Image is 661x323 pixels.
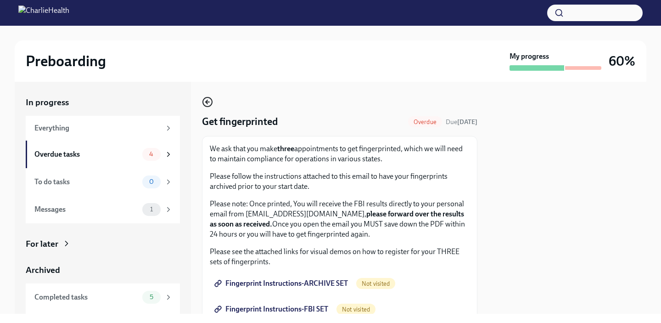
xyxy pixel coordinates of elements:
a: Messages1 [26,196,180,223]
a: Overdue tasks4 [26,141,180,168]
span: Not visited [356,280,395,287]
span: 4 [144,151,159,158]
div: Overdue tasks [34,149,139,159]
div: For later [26,238,58,250]
a: Fingerprint Instructions-FBI SET [210,300,335,318]
div: Completed tasks [34,292,139,302]
a: Fingerprint Instructions-ARCHIVE SET [210,274,354,293]
p: We ask that you make appointments to get fingerprinted, which we will need to maintain compliance... [210,144,470,164]
p: Please see the attached links for visual demos on how to register for your THREE sets of fingerpr... [210,247,470,267]
span: 1 [145,206,158,213]
a: Everything [26,116,180,141]
span: Fingerprint Instructions-FBI SET [216,305,328,314]
span: Due [446,118,477,126]
div: To do tasks [34,177,139,187]
a: To do tasks0 [26,168,180,196]
a: For later [26,238,180,250]
div: Messages [34,204,139,215]
h2: Preboarding [26,52,106,70]
strong: three [277,144,294,153]
h3: 60% [609,53,635,69]
div: Everything [34,123,161,133]
span: Not visited [336,306,375,313]
span: Overdue [408,119,442,125]
strong: [DATE] [457,118,477,126]
img: CharlieHealth [18,6,69,20]
strong: My progress [510,51,549,62]
p: Please follow the instructions attached to this email to have your fingerprints archived prior to... [210,171,470,192]
span: 0 [144,178,159,185]
span: September 5th, 2025 08:00 [446,118,477,126]
a: Completed tasks5 [26,283,180,311]
span: 5 [144,294,159,300]
h4: Get fingerprinted [202,115,278,129]
span: Fingerprint Instructions-ARCHIVE SET [216,279,348,288]
a: In progress [26,96,180,108]
a: Archived [26,264,180,276]
p: Please note: Once printed, You will receive the FBI results directly to your personal email from ... [210,199,470,239]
